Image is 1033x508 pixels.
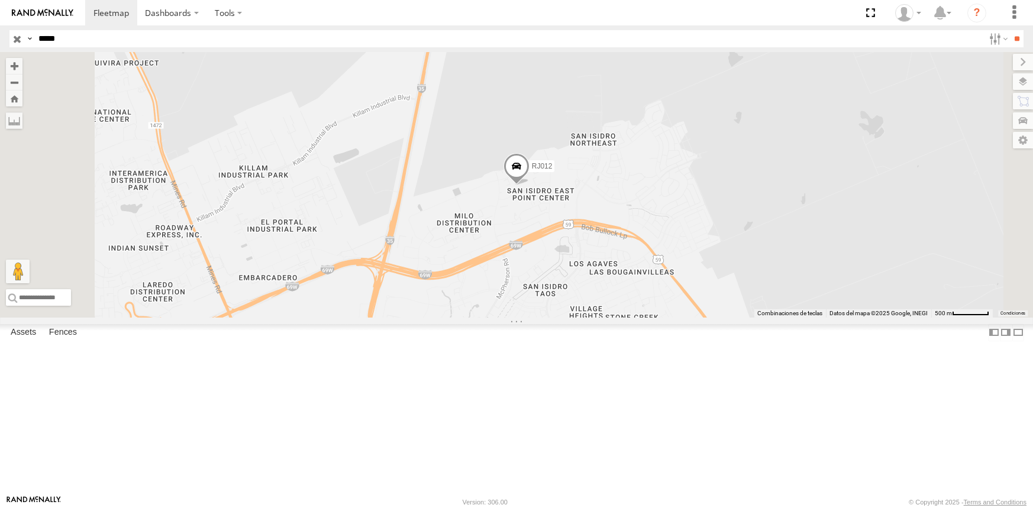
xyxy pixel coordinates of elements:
[964,499,1026,506] a: Terms and Conditions
[1012,324,1024,341] label: Hide Summary Table
[891,4,925,22] div: Reynaldo Alvarado
[25,30,34,47] label: Search Query
[1000,324,1012,341] label: Dock Summary Table to the Right
[6,74,22,90] button: Zoom out
[463,499,508,506] div: Version: 306.00
[7,496,61,508] a: Visit our Website
[6,260,30,283] button: Arrastra el hombrecito naranja al mapa para abrir Street View
[757,309,822,318] button: Combinaciones de teclas
[5,324,42,341] label: Assets
[6,112,22,129] label: Measure
[1000,311,1025,316] a: Condiciones (se abre en una nueva pestaña)
[984,30,1010,47] label: Search Filter Options
[12,9,73,17] img: rand-logo.svg
[6,58,22,74] button: Zoom in
[935,310,952,316] span: 500 m
[829,310,928,316] span: Datos del mapa ©2025 Google, INEGI
[6,90,22,106] button: Zoom Home
[1013,132,1033,148] label: Map Settings
[967,4,986,22] i: ?
[909,499,1026,506] div: © Copyright 2025 -
[988,324,1000,341] label: Dock Summary Table to the Left
[532,162,553,170] span: RJ012
[931,309,993,318] button: Escala del mapa: 500 m por 59 píxeles
[43,324,83,341] label: Fences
